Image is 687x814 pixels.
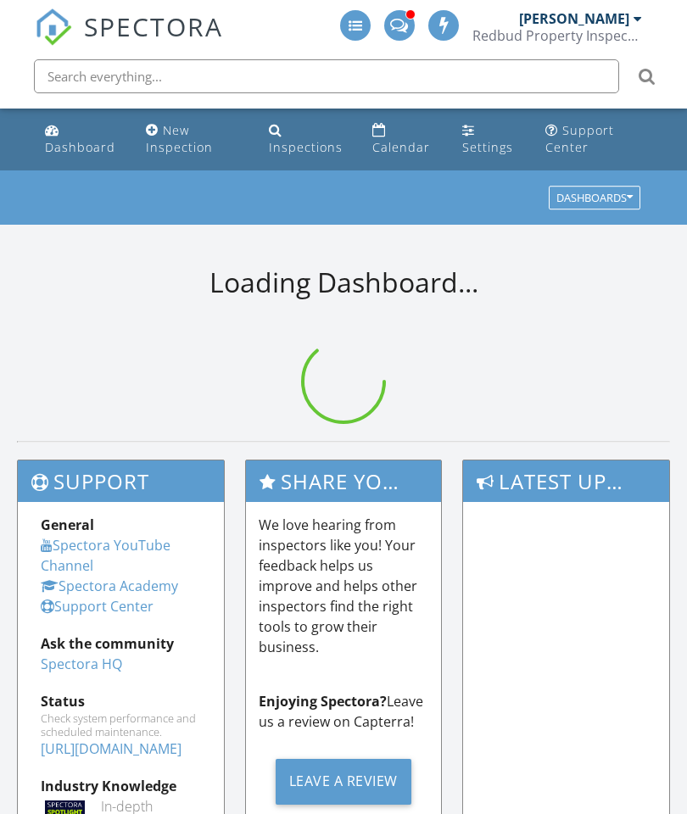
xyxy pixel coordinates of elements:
[139,115,249,164] a: New Inspection
[259,692,387,711] strong: Enjoying Spectora?
[366,115,442,164] a: Calendar
[41,577,178,595] a: Spectora Academy
[472,27,642,44] div: Redbud Property Inspections, LLC
[34,59,619,93] input: Search everything...
[41,711,201,739] div: Check system performance and scheduled maintenance.
[35,23,223,59] a: SPECTORA
[549,187,640,210] button: Dashboards
[41,691,201,711] div: Status
[262,115,352,164] a: Inspections
[45,139,115,155] div: Dashboard
[462,139,513,155] div: Settings
[519,10,629,27] div: [PERSON_NAME]
[269,139,343,155] div: Inspections
[38,115,126,164] a: Dashboard
[246,460,442,502] h3: Share Your Spectora Experience
[259,691,429,732] p: Leave us a review on Capterra!
[41,633,201,654] div: Ask the community
[84,8,223,44] span: SPECTORA
[455,115,525,164] a: Settings
[545,122,614,155] div: Support Center
[18,460,224,502] h3: Support
[259,515,429,657] p: We love hearing from inspectors like you! Your feedback helps us improve and helps other inspecto...
[539,115,650,164] a: Support Center
[41,536,170,575] a: Spectora YouTube Channel
[372,139,430,155] div: Calendar
[146,122,213,155] div: New Inspection
[556,192,633,204] div: Dashboards
[41,655,122,673] a: Spectora HQ
[41,776,201,796] div: Industry Knowledge
[463,460,669,502] h3: Latest Updates
[276,759,411,805] div: Leave a Review
[35,8,72,46] img: The Best Home Inspection Software - Spectora
[41,739,182,758] a: [URL][DOMAIN_NAME]
[41,516,94,534] strong: General
[41,597,154,616] a: Support Center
